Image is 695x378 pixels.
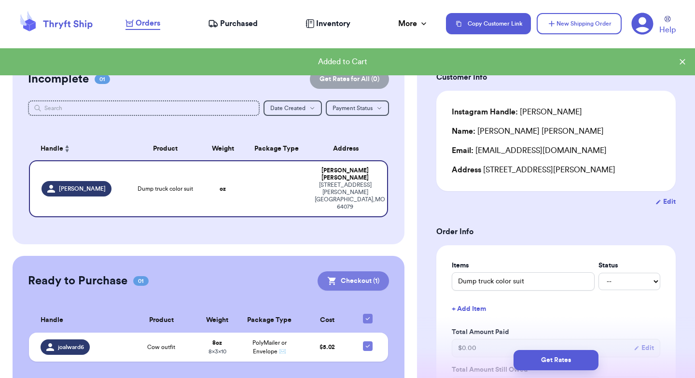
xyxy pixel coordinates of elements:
th: Product [129,137,201,160]
div: [PERSON_NAME] [452,106,582,118]
h3: Order Info [436,226,676,238]
span: Purchased [220,18,258,29]
span: 8 x 3 x 10 [208,349,226,354]
button: Checkout (1) [318,271,389,291]
span: PolyMailer or Envelope ✉️ [252,340,287,354]
label: Total Amount Paid [452,327,660,337]
span: $ 5.02 [320,344,335,350]
button: Payment Status [326,100,389,116]
span: Help [659,24,676,36]
div: [PERSON_NAME] [PERSON_NAME] [315,167,375,182]
span: Cow outfit [147,343,175,351]
h2: Incomplete [28,71,89,87]
button: Get Rates [514,350,598,370]
th: Weight [196,308,238,333]
span: 01 [133,276,149,286]
button: Get Rates for All (0) [310,70,389,89]
span: 01 [95,74,110,84]
div: [STREET_ADDRESS][PERSON_NAME] [452,164,660,176]
span: Name: [452,127,475,135]
th: Weight [201,137,244,160]
th: Package Type [238,308,301,333]
div: More [398,18,429,29]
button: Date Created [264,100,322,116]
span: joalward6 [58,343,84,351]
span: Inventory [316,18,350,29]
th: Product [126,308,196,333]
div: [STREET_ADDRESS][PERSON_NAME] [GEOGRAPHIC_DATA] , MO 64079 [315,182,375,210]
input: Search [28,100,260,116]
span: Payment Status [333,105,373,111]
span: Address [452,166,481,174]
span: Date Created [270,105,306,111]
span: Instagram Handle: [452,108,518,116]
span: Handle [41,144,63,154]
h2: Ready to Purchase [28,273,127,289]
a: Purchased [208,18,258,29]
a: Orders [125,17,160,30]
a: Inventory [306,18,350,29]
span: Email: [452,147,473,154]
button: Edit [655,197,676,207]
th: Cost [301,308,353,333]
span: Dump truck color suit [138,185,193,193]
span: Handle [41,315,63,325]
label: Items [452,261,595,270]
button: Sort ascending [63,143,71,154]
strong: 8 oz [212,340,222,346]
strong: oz [220,186,226,192]
button: + Add Item [448,298,664,320]
a: Help [659,16,676,36]
th: Address [309,137,388,160]
h3: Customer Info [436,71,676,83]
button: New Shipping Order [537,13,622,34]
label: Status [598,261,660,270]
span: Orders [136,17,160,29]
div: [EMAIL_ADDRESS][DOMAIN_NAME] [452,145,660,156]
th: Package Type [244,137,309,160]
div: [PERSON_NAME] [PERSON_NAME] [452,126,604,137]
button: Copy Customer Link [446,13,531,34]
div: Added to Cart [8,56,678,68]
span: [PERSON_NAME] [59,185,106,193]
